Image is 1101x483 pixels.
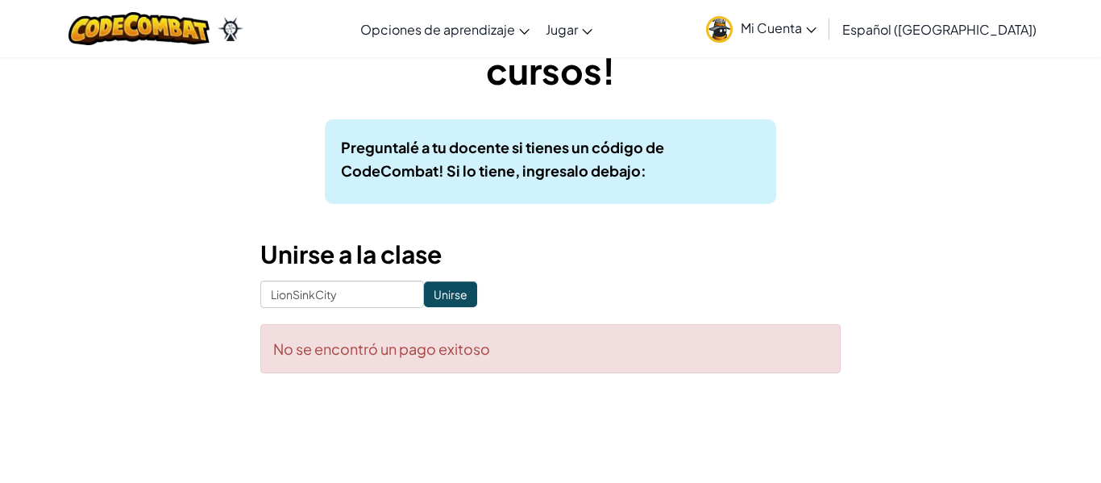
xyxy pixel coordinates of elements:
input: Unirse [424,281,477,307]
a: Opciones de aprendizaje [352,7,538,51]
a: Español ([GEOGRAPHIC_DATA]) [834,7,1045,51]
input: <Ingresar código de clase> [260,281,424,308]
font: No se encontró un pago exitoso [273,339,490,358]
font: Mi Cuenta [741,19,802,36]
font: Unirse a la clase [260,239,442,269]
img: Ozaria [218,17,243,41]
font: Español ([GEOGRAPHIC_DATA]) [842,21,1037,38]
img: Logotipo de CodeCombat [69,12,210,45]
font: Opciones de aprendizaje [360,21,515,38]
font: Preguntalé a tu docente si tienes un código de CodeCombat! Si lo tiene, ingresalo debajo: [341,138,664,180]
font: Jugar [546,21,578,38]
a: Jugar [538,7,600,51]
img: avatar [706,16,733,43]
a: Mi Cuenta [698,3,825,54]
